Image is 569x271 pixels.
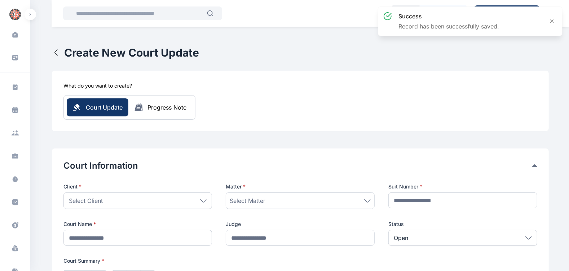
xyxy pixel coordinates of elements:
div: Court Information [63,160,537,172]
button: Court Information [63,160,532,172]
label: Judge [226,221,375,228]
p: Record has been successfully saved. [398,22,499,31]
h5: What do you want to create? [63,82,132,89]
div: Progress Note [147,103,186,112]
span: Select Matter [230,196,265,205]
button: Progress Note [128,103,192,112]
label: Suit Number [388,183,537,190]
p: Court Summary [63,257,537,265]
span: Select Client [69,196,103,205]
h3: success [398,12,499,21]
button: Court Update [67,98,128,116]
label: Status [388,221,537,228]
p: Open [394,234,408,242]
span: Matter [226,183,246,190]
h1: Create New Court Update [64,46,199,59]
p: Client [63,183,212,190]
span: Court Update [86,103,123,112]
label: Court Name [63,221,212,228]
